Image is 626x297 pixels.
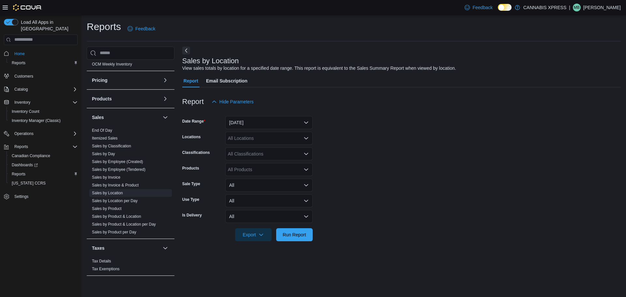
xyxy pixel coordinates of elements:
[92,96,160,102] button: Products
[9,161,78,169] span: Dashboards
[14,194,28,199] span: Settings
[92,245,105,251] h3: Taxes
[1,98,80,107] button: Inventory
[92,230,136,234] a: Sales by Product per Day
[161,76,169,84] button: Pricing
[4,46,78,218] nav: Complex example
[12,60,25,66] span: Reports
[12,193,31,200] a: Settings
[7,107,80,116] button: Inventory Count
[9,108,78,115] span: Inventory Count
[182,119,205,124] label: Date Range
[92,259,111,264] span: Tax Details
[7,151,80,160] button: Canadian Compliance
[12,72,78,80] span: Customers
[12,118,61,123] span: Inventory Manager (Classic)
[92,144,131,148] a: Sales by Classification
[92,214,141,219] a: Sales by Product & Location
[92,267,120,271] a: Tax Exemptions
[472,4,492,11] span: Feedback
[12,98,33,106] button: Inventory
[14,144,28,149] span: Reports
[283,231,306,238] span: Run Report
[225,210,313,223] button: All
[92,152,115,156] a: Sales by Day
[239,228,268,241] span: Export
[92,175,120,180] a: Sales by Invoice
[9,59,78,67] span: Reports
[7,179,80,188] button: [US_STATE] CCRS
[182,134,201,140] label: Locations
[304,151,309,156] button: Open list of options
[92,159,143,164] span: Sales by Employee (Created)
[87,126,174,239] div: Sales
[92,190,123,196] span: Sales by Location
[12,171,25,177] span: Reports
[209,95,256,108] button: Hide Parameters
[12,50,78,58] span: Home
[12,98,78,106] span: Inventory
[92,143,131,149] span: Sales by Classification
[87,20,121,33] h1: Reports
[92,206,122,211] a: Sales by Product
[498,4,512,11] input: Dark Mode
[9,152,53,160] a: Canadian Compliance
[1,192,80,201] button: Settings
[12,130,78,138] span: Operations
[12,192,78,200] span: Settings
[9,179,48,187] a: [US_STATE] CCRS
[14,100,30,105] span: Inventory
[574,4,580,11] span: MB
[225,116,313,129] button: [DATE]
[12,181,46,186] span: [US_STATE] CCRS
[125,22,158,35] a: Feedback
[92,96,112,102] h3: Products
[92,77,160,83] button: Pricing
[87,60,174,71] div: OCM
[276,228,313,241] button: Run Report
[12,130,36,138] button: Operations
[182,65,456,72] div: View sales totals by location for a specified date range. This report is equivalent to the Sales ...
[92,151,115,156] span: Sales by Day
[9,117,63,125] a: Inventory Manager (Classic)
[92,266,120,272] span: Tax Exemptions
[92,136,118,141] span: Itemized Sales
[7,170,80,179] button: Reports
[9,170,28,178] a: Reports
[182,197,199,202] label: Use Type
[304,167,309,172] button: Open list of options
[7,116,80,125] button: Inventory Manager (Classic)
[1,71,80,81] button: Customers
[92,114,160,121] button: Sales
[14,131,34,136] span: Operations
[92,183,139,187] a: Sales by Invoice & Product
[13,4,42,11] img: Cova
[182,47,190,54] button: Next
[182,181,200,186] label: Sale Type
[12,85,78,93] span: Catalog
[92,230,136,235] span: Sales by Product per Day
[462,1,495,14] a: Feedback
[12,153,50,158] span: Canadian Compliance
[87,257,174,275] div: Taxes
[182,213,202,218] label: Is Delivery
[7,160,80,170] a: Dashboards
[235,228,272,241] button: Export
[92,222,156,227] span: Sales by Product & Location per Day
[18,19,78,32] span: Load All Apps in [GEOGRAPHIC_DATA]
[92,199,138,203] a: Sales by Location per Day
[92,183,139,188] span: Sales by Invoice & Product
[9,117,78,125] span: Inventory Manager (Classic)
[135,25,155,32] span: Feedback
[569,4,570,11] p: |
[1,85,80,94] button: Catalog
[573,4,581,11] div: Mike Barry
[12,143,78,151] span: Reports
[225,194,313,207] button: All
[92,167,145,172] a: Sales by Employee (Tendered)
